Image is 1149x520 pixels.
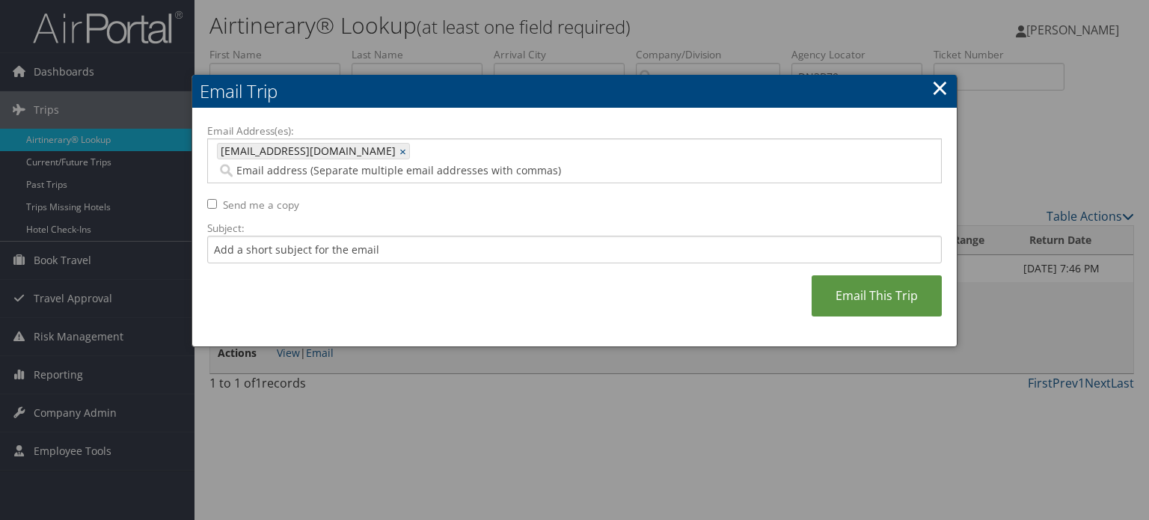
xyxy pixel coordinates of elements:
[399,144,409,159] a: ×
[812,275,942,316] a: Email This Trip
[931,73,949,103] a: ×
[207,236,942,263] input: Add a short subject for the email
[207,123,942,138] label: Email Address(es):
[218,144,396,159] span: [EMAIL_ADDRESS][DOMAIN_NAME]
[217,163,781,178] input: Email address (Separate multiple email addresses with commas)
[223,198,299,212] label: Send me a copy
[207,221,942,236] label: Subject:
[192,75,957,108] h2: Email Trip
